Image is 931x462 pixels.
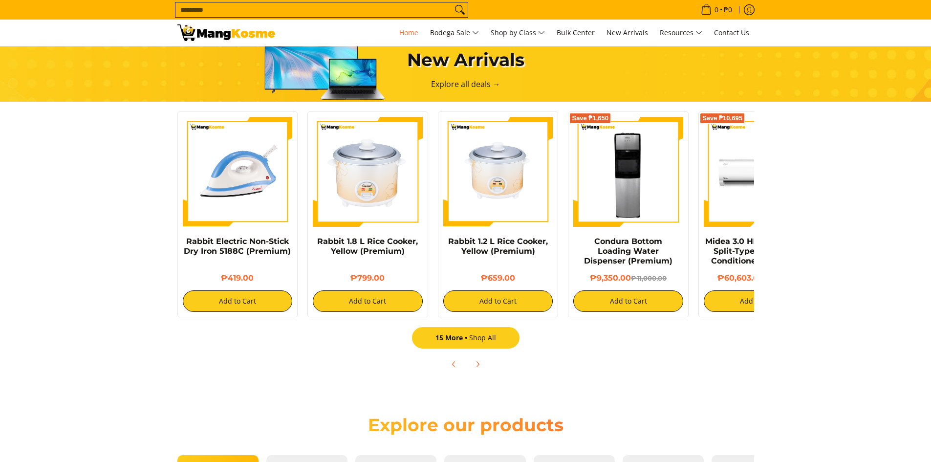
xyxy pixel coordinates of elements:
h6: ₱659.00 [443,273,553,283]
a: 15 MoreShop All [412,327,520,349]
a: Rabbit Electric Non-Stick Dry Iron 5188C (Premium) [184,237,291,256]
span: Save ₱10,695 [702,115,742,121]
a: Rabbit 1.8 L Rice Cooker, Yellow (Premium) [317,237,418,256]
img: Mang Kosme: Your Home Appliances Warehouse Sale Partner! [177,24,275,41]
button: Add to Cart [183,290,293,312]
span: ₱0 [722,6,734,13]
span: New Arrivals [606,28,648,37]
a: Condura Bottom Loading Water Dispenser (Premium) [584,237,672,265]
h6: ₱60,603.00 [704,273,814,283]
button: Add to Cart [573,290,683,312]
span: Bulk Center [557,28,595,37]
span: • [698,4,735,15]
span: Save ₱1,650 [572,115,608,121]
button: Add to Cart [313,290,423,312]
button: Previous [443,353,465,375]
a: Contact Us [709,20,754,46]
img: rabbit-1.2-liter-rice-cooker-yellow-full-view-mang-kosme [443,117,553,227]
span: Contact Us [714,28,749,37]
a: Bodega Sale [425,20,484,46]
nav: Main Menu [285,20,754,46]
button: Add to Cart [704,290,814,312]
span: Bodega Sale [430,27,479,39]
a: Bulk Center [552,20,600,46]
a: Midea 3.0 HP Celest Basic Split-Type Inverter Air Conditioner (Premium) [705,237,812,265]
img: Condura Bottom Loading Water Dispenser (Premium) [573,117,683,227]
a: Shop by Class [486,20,550,46]
a: Resources [655,20,707,46]
a: Explore all deals → [431,79,500,89]
a: New Arrivals [602,20,653,46]
a: Rabbit 1.2 L Rice Cooker, Yellow (Premium) [448,237,548,256]
span: Home [399,28,418,37]
del: ₱11,000.00 [631,274,667,282]
button: Search [452,2,468,17]
h6: ₱799.00 [313,273,423,283]
h6: ₱419.00 [183,273,293,283]
a: Home [394,20,423,46]
span: Resources [660,27,702,39]
span: 15 More [435,333,469,342]
button: Next [467,353,488,375]
h2: Explore our products [324,414,607,436]
img: https://mangkosme.com/products/rabbit-1-8-l-rice-cooker-yellow-class-a [313,117,423,227]
span: 0 [713,6,720,13]
button: Add to Cart [443,290,553,312]
img: https://mangkosme.com/products/rabbit-electric-non-stick-dry-iron-5188c-class-a [183,117,293,227]
h6: ₱9,350.00 [573,273,683,283]
span: Shop by Class [491,27,545,39]
img: Midea 3.0 HP Celest Basic Split-Type Inverter Air Conditioner (Premium) [704,117,814,227]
